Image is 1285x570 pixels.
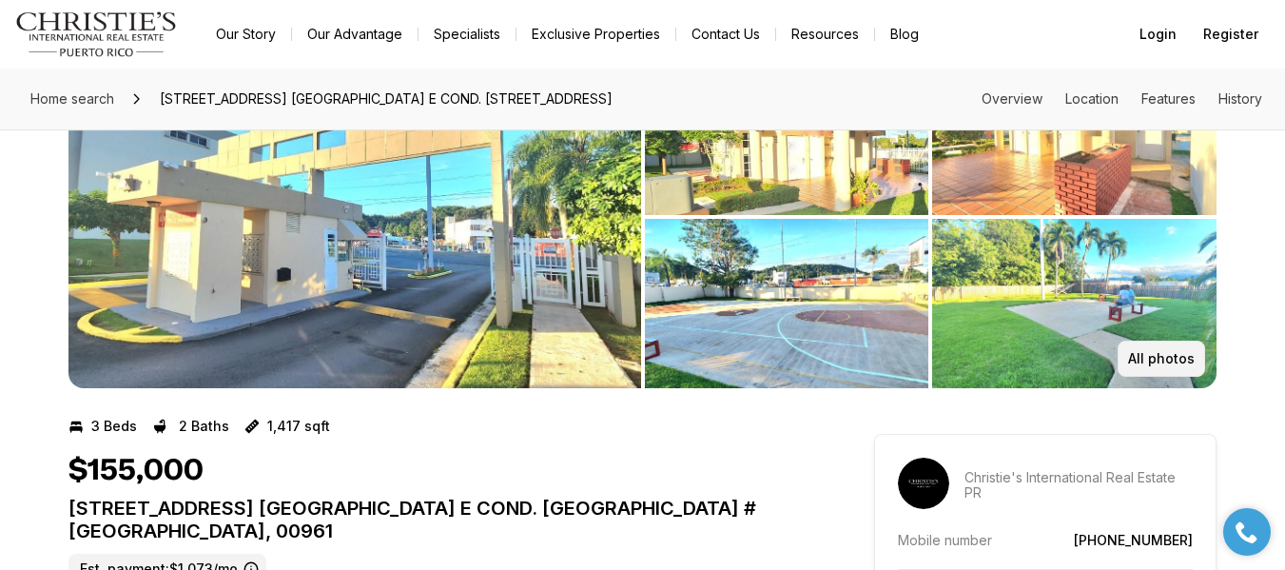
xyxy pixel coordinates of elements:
[30,90,114,107] span: Home search
[91,419,137,434] p: 3 Beds
[419,21,516,48] a: Specialists
[645,46,929,215] button: View image gallery
[1118,341,1205,377] button: All photos
[68,46,641,388] button: View image gallery
[1139,27,1177,42] span: Login
[645,46,1217,388] li: 2 of 6
[68,453,204,489] h1: $155,000
[898,532,992,548] p: Mobile number
[1128,351,1195,366] p: All photos
[516,21,675,48] a: Exclusive Properties
[267,419,330,434] p: 1,417 sqft
[152,84,620,114] span: [STREET_ADDRESS] [GEOGRAPHIC_DATA] E COND. [STREET_ADDRESS]
[15,11,178,57] img: logo
[1074,532,1193,548] a: [PHONE_NUMBER]
[1192,15,1270,53] button: Register
[964,470,1193,501] p: Christie's International Real Estate PR
[179,419,229,434] p: 2 Baths
[292,21,418,48] a: Our Advantage
[68,46,1217,388] div: Listing Photos
[982,90,1042,107] a: Skip to: Overview
[1141,90,1196,107] a: Skip to: Features
[201,21,291,48] a: Our Story
[982,91,1262,107] nav: Page section menu
[932,219,1217,388] button: View image gallery
[645,219,929,388] button: View image gallery
[776,21,874,48] a: Resources
[1218,90,1262,107] a: Skip to: History
[932,46,1217,215] button: View image gallery
[1065,90,1119,107] a: Skip to: Location
[1203,27,1258,42] span: Register
[23,84,122,114] a: Home search
[68,497,806,542] p: [STREET_ADDRESS] [GEOGRAPHIC_DATA] E COND. [GEOGRAPHIC_DATA] #[GEOGRAPHIC_DATA], 00961
[875,21,934,48] a: Blog
[1128,15,1188,53] button: Login
[676,21,775,48] button: Contact Us
[68,46,641,388] li: 1 of 6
